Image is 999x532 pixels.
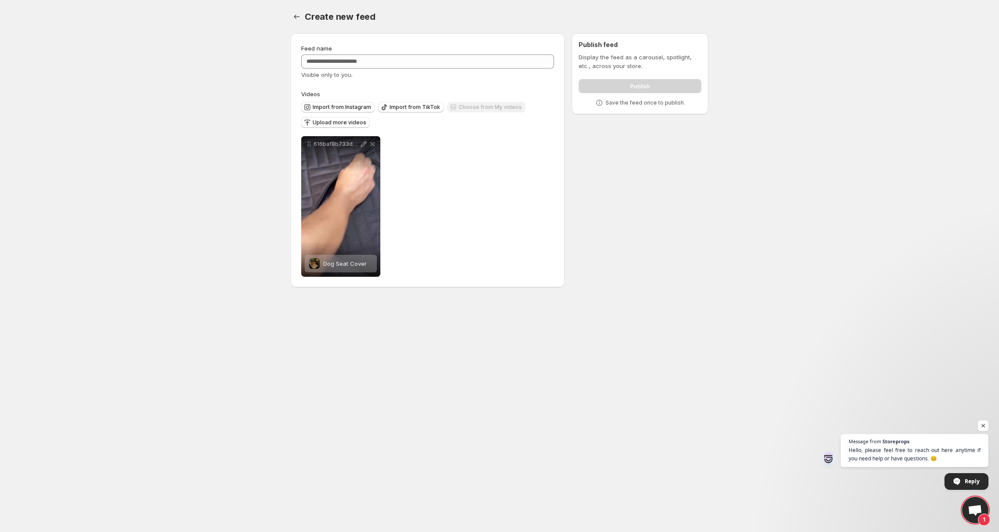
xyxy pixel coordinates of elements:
h2: Publish feed [579,40,701,49]
span: Hello, please feel free to reach out here anytime if you need help or have questions. 😊 [849,446,981,463]
button: Settings [291,11,303,23]
span: Visible only to you. [301,71,353,78]
p: 616baf8b733d473dbb189d2f9c4b98edHD-720p-30Mbps-54370860 [314,141,359,148]
button: Import from TikTok [378,102,444,112]
span: 1 [978,514,990,526]
span: Dog Seat Cover [323,260,367,267]
span: Import from Instagram [313,104,371,111]
span: Storeprops [882,439,909,444]
span: Message from [849,439,881,444]
span: Feed name [301,45,332,52]
span: Videos [301,90,320,98]
span: Reply [965,474,980,489]
span: Create new feed [305,11,376,22]
div: Open chat [962,497,988,523]
button: Import from Instagram [301,102,375,112]
p: Display the feed as a carousel, spotlight, etc., across your store. [579,53,701,70]
span: Upload more videos [313,119,366,126]
div: 616baf8b733d473dbb189d2f9c4b98edHD-720p-30Mbps-54370860Dog Seat CoverDog Seat Cover [301,136,380,277]
span: Import from TikTok [390,104,440,111]
button: Upload more videos [301,117,370,128]
img: Dog Seat Cover [309,258,320,269]
p: Save the feed once to publish. [605,99,685,106]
